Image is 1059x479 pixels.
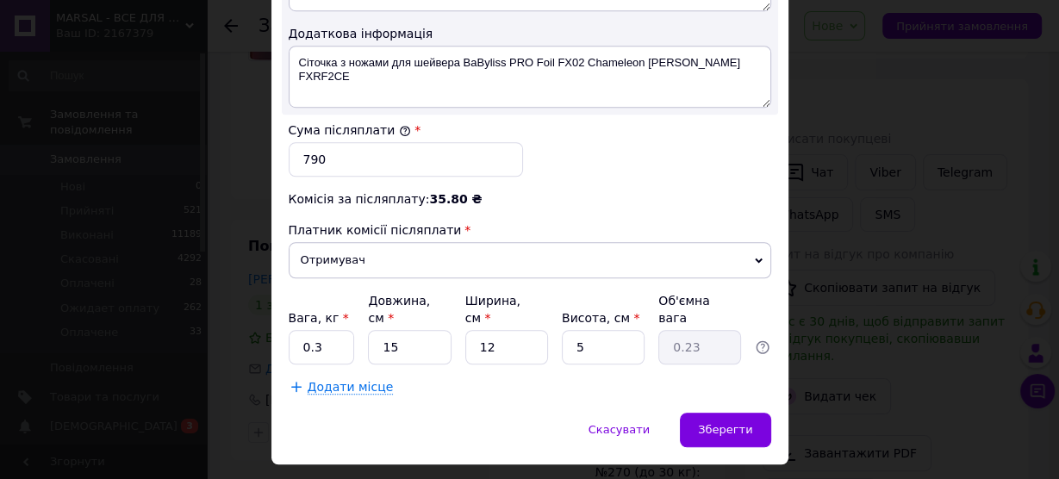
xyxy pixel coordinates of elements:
[289,190,771,208] div: Комісія за післяплату:
[698,423,752,436] span: Зберегти
[289,223,462,237] span: Платник комісії післяплати
[289,311,349,325] label: Вага, кг
[289,123,411,137] label: Сума післяплати
[289,242,771,278] span: Отримувач
[658,292,741,327] div: Об'ємна вага
[589,423,650,436] span: Скасувати
[429,192,482,206] span: 35.80 ₴
[289,25,771,42] div: Додаткова інформація
[308,380,394,395] span: Додати місце
[465,294,520,325] label: Ширина, см
[368,294,430,325] label: Довжина, см
[562,311,639,325] label: Висота, см
[289,46,771,108] textarea: Сіточка з ножами для шейвера BaByliss PRO Foil FX02 Chameleon [PERSON_NAME] FXRF2CE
